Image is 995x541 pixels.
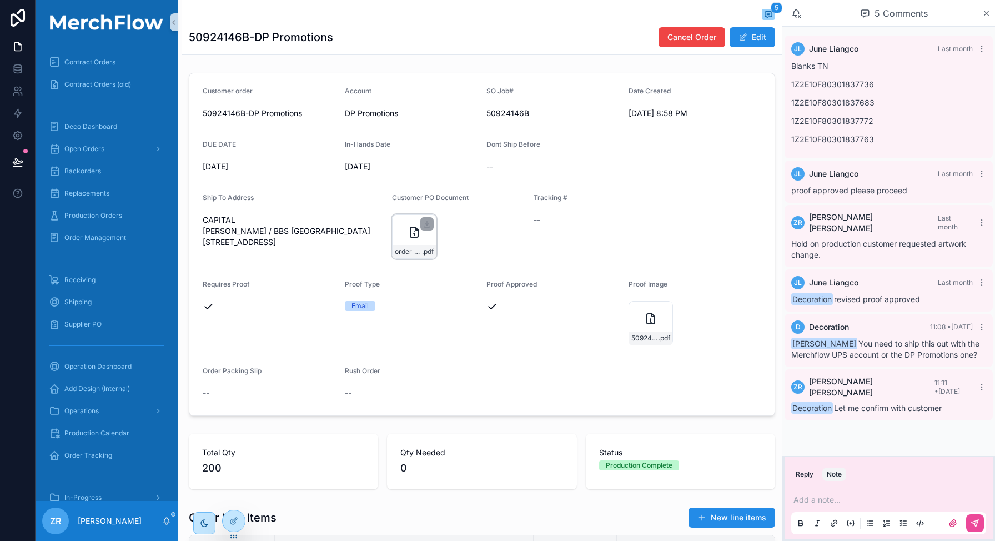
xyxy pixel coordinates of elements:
span: Total Qty [202,447,365,458]
span: Decoration [791,402,833,414]
span: June Liangco [809,277,858,288]
span: [PERSON_NAME] [PERSON_NAME] [809,376,934,398]
span: [DATE] 8:58 PM [629,108,762,119]
span: [DATE] [203,161,336,172]
span: ZR [793,383,802,392]
a: Operation Dashboard [42,357,171,377]
span: Production Orders [64,211,122,220]
p: Blanks TN [791,60,986,72]
span: Qty Needed [400,447,563,458]
span: Decoration [809,322,849,333]
span: CAPITAL [PERSON_NAME] / BBS [GEOGRAPHIC_DATA] [STREET_ADDRESS] [203,214,383,248]
span: -- [534,214,540,226]
span: Order Packing Slip [203,367,262,375]
span: Cancel Order [667,32,716,43]
span: order_50924146B_po [395,247,422,256]
span: Operations [64,407,99,415]
span: 5 Comments [875,7,928,20]
span: D [796,323,801,332]
button: Note [822,468,846,481]
a: Deco Dashboard [42,117,171,137]
a: Production Calendar [42,423,171,443]
span: 50924146B-DP Promotions [203,108,336,119]
span: You need to ship this out with the Merchflow UPS account or the DP Promotions one? [791,339,979,359]
button: New line items [689,508,775,528]
span: Status [599,447,762,458]
div: Email [351,301,369,311]
span: ZR [793,218,802,227]
span: Hold on production customer requested artwork change. [791,239,966,259]
span: Deco Dashboard [64,122,117,131]
span: Last month [938,278,973,287]
span: Order Management [64,233,126,242]
span: .pdf [422,247,434,256]
div: Note [827,470,842,479]
span: proof approved please proceed [791,186,907,195]
span: [PERSON_NAME] [PERSON_NAME] [809,212,938,234]
span: Account [345,87,371,95]
span: Contract Orders [64,58,115,67]
h1: Order Line Items [189,510,277,525]
span: Backorders [64,167,101,176]
span: Date Created [629,87,671,95]
span: Tracking # [534,193,567,202]
span: 5 [771,2,782,13]
span: revised proof approved [791,294,920,304]
p: 1Z2E10F80301837683 [791,97,986,108]
span: Ship To Address [203,193,254,202]
span: 50924146B [486,108,620,119]
span: JL [794,169,802,178]
span: JL [794,278,802,287]
span: 11:08 • [DATE] [930,323,973,331]
span: Shipping [64,298,92,307]
a: Shipping [42,292,171,312]
span: .pdf [659,334,670,343]
span: Supplier PO [64,320,102,329]
button: Edit [730,27,775,47]
button: Cancel Order [659,27,725,47]
span: In-Hands Date [345,140,390,148]
span: Production Calendar [64,429,129,438]
span: Requires Proof [203,280,250,288]
span: 50924146B-Virtual-Proof-v2 [631,334,659,343]
img: App logo [42,14,171,30]
span: Operation Dashboard [64,362,132,371]
span: Add Design (Internal) [64,384,130,393]
span: 0 [400,460,563,476]
span: Last month [938,169,973,178]
span: June Liangco [809,43,858,54]
span: 11:11 • [DATE] [934,378,960,395]
span: -- [486,161,493,172]
span: JL [794,44,802,53]
span: Contract Orders (old) [64,80,131,89]
span: Open Orders [64,144,104,153]
span: Last month [938,214,958,231]
p: [PERSON_NAME] [78,515,142,527]
span: Proof Approved [486,280,537,288]
div: Production Complete [606,460,672,470]
a: Order Tracking [42,445,171,465]
a: Production Orders [42,206,171,226]
span: Order Tracking [64,451,112,460]
div: scrollable content [36,44,178,501]
p: 1Z2E10F80301837772 [791,115,986,127]
span: Replacements [64,189,109,198]
span: ZR [50,514,61,528]
span: Last month [938,44,973,53]
a: Add Design (Internal) [42,379,171,399]
span: -- [345,388,351,399]
a: In-Progress [42,488,171,508]
span: Rush Order [345,367,380,375]
span: June Liangco [809,168,858,179]
button: Reply [791,468,818,481]
a: Contract Orders [42,52,171,72]
span: Decoration [791,293,833,305]
span: 200 [202,460,365,476]
a: Receiving [42,270,171,290]
button: 5 [762,9,775,22]
span: Customer PO Document [392,193,469,202]
p: 1Z2E10F80301837736 [791,78,986,90]
span: Receiving [64,275,96,284]
span: Let me confirm with customer [791,403,942,413]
